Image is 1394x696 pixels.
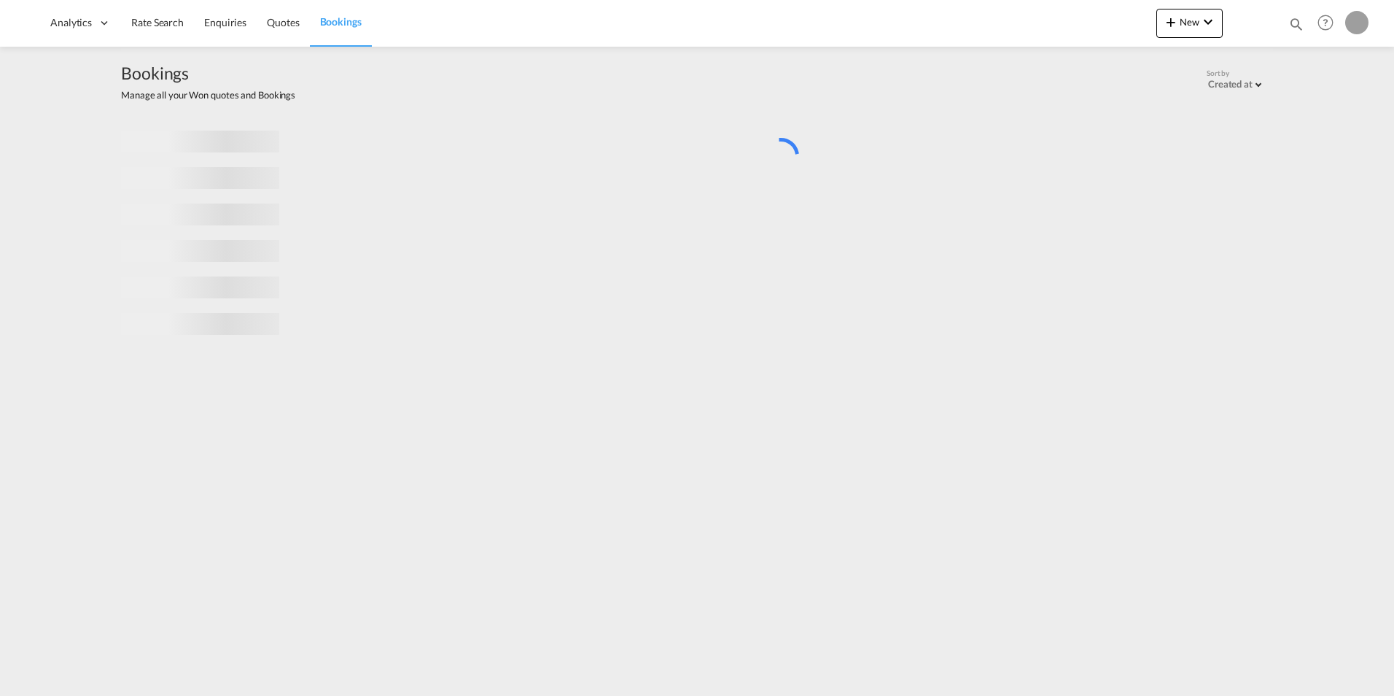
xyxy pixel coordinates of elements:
[1288,16,1304,32] md-icon: icon-magnify
[1313,10,1345,36] div: Help
[121,88,295,101] span: Manage all your Won quotes and Bookings
[1313,10,1338,35] span: Help
[1162,16,1217,28] span: New
[50,15,92,30] span: Analytics
[1207,68,1229,78] span: Sort by
[267,16,299,28] span: Quotes
[131,16,184,28] span: Rate Search
[1208,78,1253,90] div: Created at
[204,16,246,28] span: Enquiries
[320,15,362,28] span: Bookings
[1162,13,1180,31] md-icon: icon-plus 400-fg
[1288,16,1304,38] div: icon-magnify
[1199,13,1217,31] md-icon: icon-chevron-down
[1156,9,1223,38] button: icon-plus 400-fgNewicon-chevron-down
[121,61,295,85] span: Bookings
